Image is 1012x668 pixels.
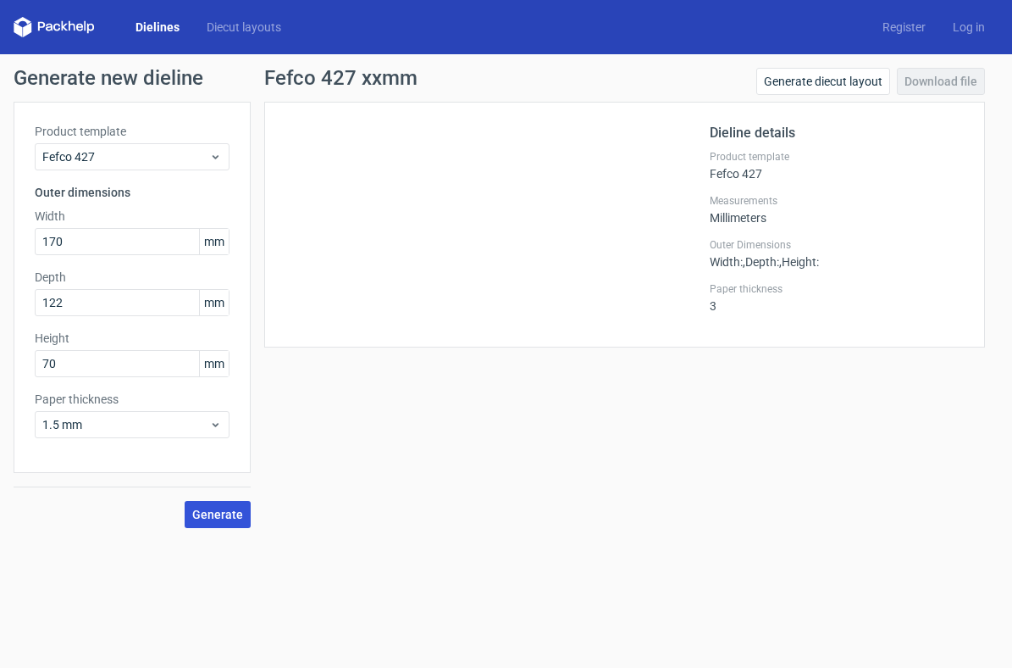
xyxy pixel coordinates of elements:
[42,416,209,433] span: 1.5 mm
[710,123,964,143] h2: Dieline details
[264,68,418,88] h1: Fefco 427 xxmm
[42,148,209,165] span: Fefco 427
[35,391,229,408] label: Paper thickness
[192,509,243,520] span: Generate
[779,255,819,269] span: , Height :
[193,19,295,36] a: Diecut layouts
[743,255,779,269] span: , Depth :
[35,208,229,225] label: Width
[939,19,998,36] a: Log in
[710,194,964,225] div: Millimeters
[710,255,743,269] span: Width :
[199,229,229,254] span: mm
[710,282,964,296] label: Paper thickness
[35,184,229,201] h3: Outer dimensions
[14,68,998,88] h1: Generate new dieline
[710,150,964,164] label: Product template
[710,150,964,181] div: Fefco 427
[199,290,229,315] span: mm
[710,194,964,208] label: Measurements
[199,351,229,376] span: mm
[35,123,229,140] label: Product template
[710,238,964,252] label: Outer Dimensions
[35,330,229,347] label: Height
[710,282,964,313] div: 3
[122,19,193,36] a: Dielines
[185,501,251,528] button: Generate
[35,269,229,286] label: Depth
[869,19,939,36] a: Register
[756,68,890,95] a: Generate diecut layout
